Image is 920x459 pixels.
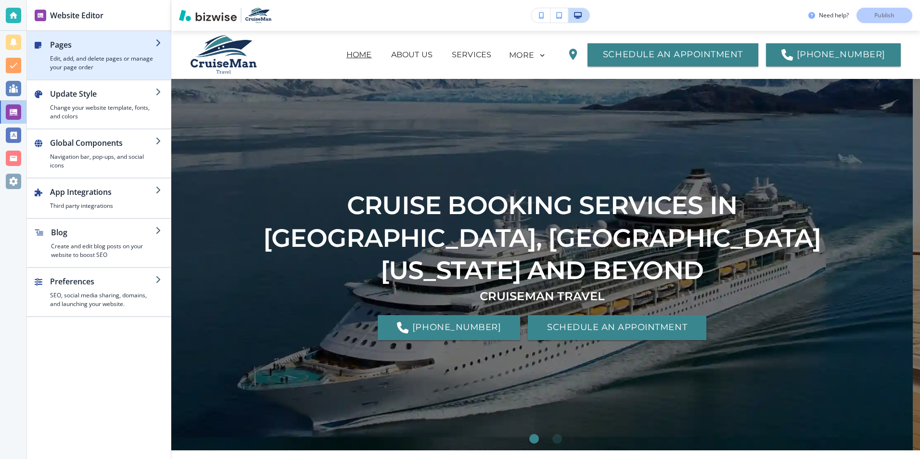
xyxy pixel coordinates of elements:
[50,291,155,308] h4: SEO, social media sharing, domains, and launching your website.
[50,276,155,287] h2: Preferences
[50,186,155,198] h2: App Integrations
[509,47,559,62] div: MORE
[51,227,155,238] h2: Blog
[819,11,849,20] h3: Need help?
[588,43,758,66] button: SCHEDULE AN APPOINTMENT
[50,202,155,210] h4: Third party integrations
[179,10,237,21] img: Bizwise Logo
[263,190,821,285] strong: CRUISE BOOKING SERVICES IN [GEOGRAPHIC_DATA], [GEOGRAPHIC_DATA][US_STATE] AND BEYOND
[528,315,706,340] button: SCHEDULE AN APPOINTMENT
[391,49,433,61] p: ABOUT US
[50,137,155,149] h2: Global Components
[766,43,901,66] a: [PHONE_NUMBER]
[50,103,155,121] h4: Change your website template, fonts, and colors
[51,242,155,259] h4: Create and edit blog posts on your website to boost SEO
[50,54,155,72] h4: Edit, add, and delete pages or manage your page order
[480,289,605,303] strong: CRUISEMAN TRAVEL
[346,49,372,61] p: HOME
[50,10,103,21] h2: Website Editor
[27,31,171,79] button: PagesEdit, add, and delete pages or manage your page order
[523,427,546,450] li: Go to slide 1
[452,49,491,61] p: SERVICES
[546,427,569,450] li: Go to slide 2
[50,88,155,100] h2: Update Style
[27,178,171,218] button: App IntegrationsThird party integrations
[27,268,171,316] button: PreferencesSEO, social media sharing, domains, and launching your website.
[191,35,287,74] img: CruiseMan Travel
[27,219,171,267] button: BlogCreate and edit blog posts on your website to boost SEO
[35,10,46,21] img: editor icon
[378,315,520,340] a: [PHONE_NUMBER]
[245,8,271,23] img: Your Logo
[27,129,171,178] button: Global ComponentsNavigation bar, pop-ups, and social icons
[50,153,155,170] h4: Navigation bar, pop-ups, and social icons
[50,39,155,51] h2: Pages
[509,51,534,60] p: MORE
[27,80,171,128] button: Update StyleChange your website template, fonts, and colors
